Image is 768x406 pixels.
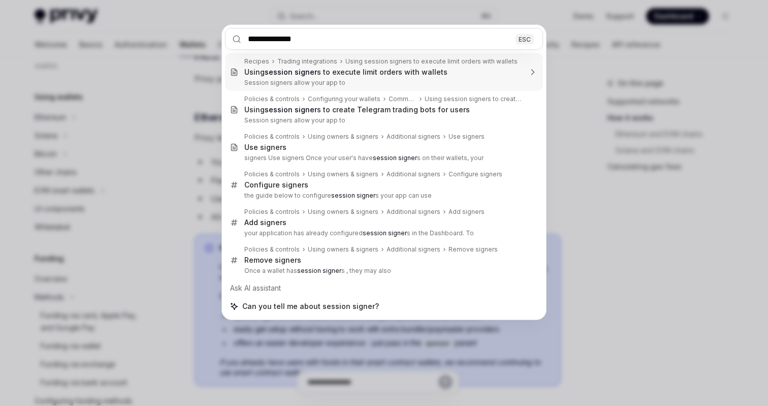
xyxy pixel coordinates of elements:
div: Using session signers to create Telegram trading bots for users [425,95,522,103]
div: Recipes [244,57,269,66]
div: Use signers [244,143,286,152]
div: Using s to execute limit orders with wallets [244,68,447,77]
span: Can you tell me about session signer? [242,301,379,311]
div: Use signers [449,133,485,141]
div: Using session signers to execute limit orders with wallets [345,57,518,66]
div: Ask AI assistant [225,279,543,297]
div: ESC [516,34,534,44]
div: Policies & controls [244,245,300,254]
b: session signer [331,192,375,199]
b: session signer [373,154,417,162]
p: Once a wallet has s , they may also [244,267,522,275]
p: Session signers allow your app to [244,116,522,124]
b: session signer [265,68,317,76]
p: Session signers allow your app to [244,79,522,87]
div: Remove signers [244,256,301,265]
div: Common use cases [389,95,417,103]
p: the guide below to configure s your app can use [244,192,522,200]
b: session signer [265,105,317,114]
p: your application has already configured s in the Dashboard. To [244,229,522,237]
div: Policies & controls [244,95,300,103]
div: Policies & controls [244,133,300,141]
div: Add signers [244,218,286,227]
p: signers Use signers Once your user's have s on their wallets, your [244,154,522,162]
div: Trading integrations [277,57,337,66]
div: Additional signers [387,245,440,254]
b: session signer [297,267,341,274]
div: Policies & controls [244,170,300,178]
div: Additional signers [387,133,440,141]
div: Using owners & signers [308,245,378,254]
div: Configure signers [449,170,502,178]
b: session signer [363,229,407,237]
div: Additional signers [387,170,440,178]
div: Additional signers [387,208,440,216]
div: Using owners & signers [308,133,378,141]
div: Using owners & signers [308,170,378,178]
div: Using owners & signers [308,208,378,216]
div: Add signers [449,208,485,216]
div: Configure signers [244,180,308,190]
div: Remove signers [449,245,498,254]
div: Policies & controls [244,208,300,216]
div: Using s to create Telegram trading bots for users [244,105,470,114]
div: Configuring your wallets [308,95,380,103]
